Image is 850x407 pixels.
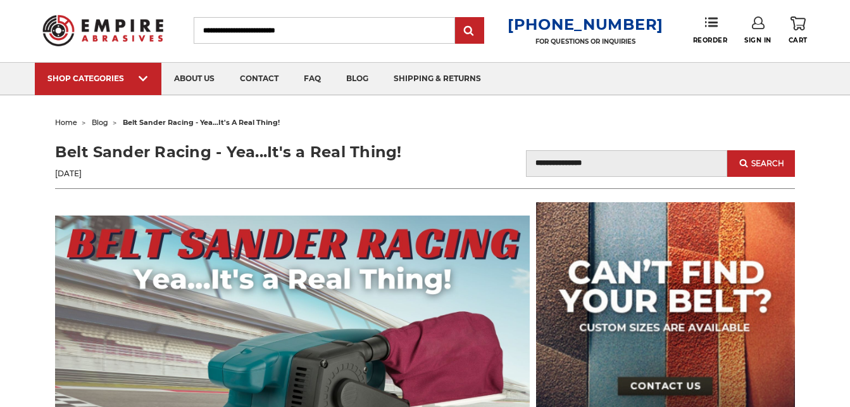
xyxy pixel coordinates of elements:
[55,168,425,179] p: [DATE]
[381,63,494,95] a: shipping & returns
[227,63,291,95] a: contact
[751,159,784,168] span: Search
[693,16,728,44] a: Reorder
[334,63,381,95] a: blog
[55,118,77,127] a: home
[727,150,794,177] button: Search
[47,74,149,83] div: SHOP CATEGORIES
[291,63,334,95] a: faq
[508,37,663,46] p: FOR QUESTIONS OR INQUIRIES
[42,7,163,55] img: Empire Abrasives
[789,16,808,44] a: Cart
[161,63,227,95] a: about us
[55,141,425,164] h1: Belt Sander Racing - Yea...It's a Real Thing!
[744,36,772,44] span: Sign In
[123,118,280,127] span: belt sander racing - yea...it's a real thing!
[693,36,728,44] span: Reorder
[92,118,108,127] a: blog
[457,18,482,44] input: Submit
[789,36,808,44] span: Cart
[508,15,663,34] a: [PHONE_NUMBER]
